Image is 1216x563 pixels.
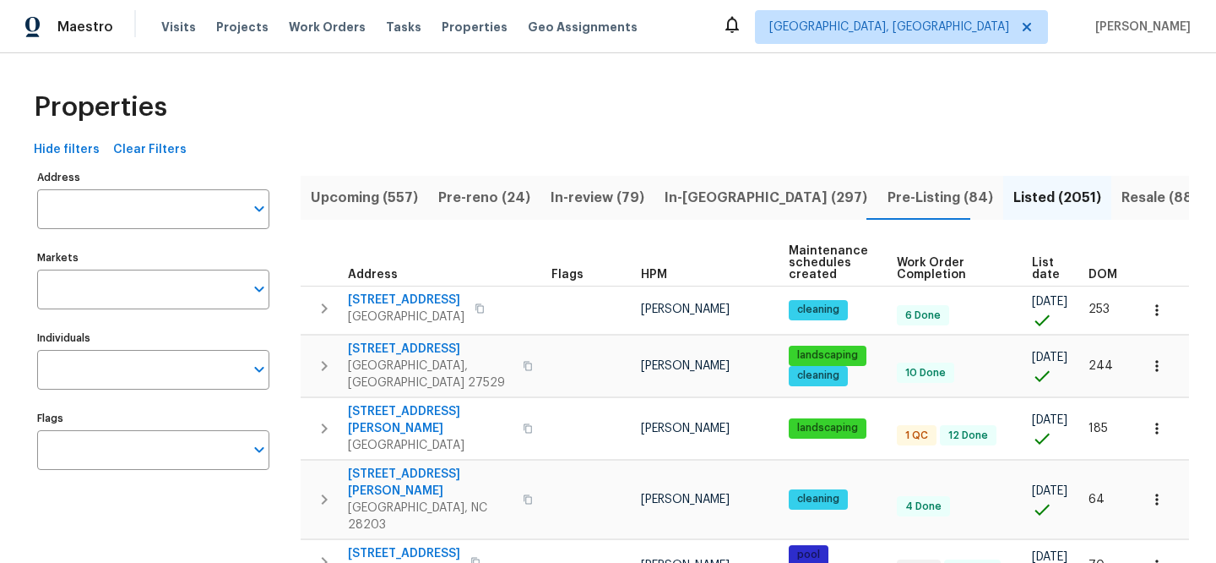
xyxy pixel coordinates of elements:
[348,545,460,562] span: [STREET_ADDRESS]
[641,269,667,281] span: HPM
[37,253,269,263] label: Markets
[942,429,995,443] span: 12 Done
[789,245,868,281] span: Maintenance schedules created
[37,172,269,183] label: Address
[386,21,421,33] span: Tasks
[247,358,271,381] button: Open
[888,186,993,210] span: Pre-Listing (84)
[348,500,513,533] span: [GEOGRAPHIC_DATA], NC 28203
[790,348,865,363] span: landscaping
[1088,423,1108,435] span: 185
[348,437,513,454] span: [GEOGRAPHIC_DATA]
[1088,303,1110,315] span: 253
[641,360,730,372] span: [PERSON_NAME]
[348,466,513,500] span: [STREET_ADDRESS][PERSON_NAME]
[1032,296,1067,308] span: [DATE]
[438,186,530,210] span: Pre-reno (24)
[27,134,106,166] button: Hide filters
[1121,186,1203,210] span: Resale (881)
[311,186,418,210] span: Upcoming (557)
[790,369,846,383] span: cleaning
[113,139,187,161] span: Clear Filters
[641,423,730,435] span: [PERSON_NAME]
[665,186,867,210] span: In-[GEOGRAPHIC_DATA] (297)
[898,500,948,514] span: 4 Done
[348,269,398,281] span: Address
[1088,19,1191,36] span: [PERSON_NAME]
[769,19,1009,36] span: [GEOGRAPHIC_DATA], [GEOGRAPHIC_DATA]
[106,134,193,166] button: Clear Filters
[348,358,513,391] span: [GEOGRAPHIC_DATA], [GEOGRAPHIC_DATA] 27529
[1013,186,1101,210] span: Listed (2051)
[34,139,100,161] span: Hide filters
[289,19,366,36] span: Work Orders
[1032,485,1067,497] span: [DATE]
[348,403,513,437] span: [STREET_ADDRESS][PERSON_NAME]
[641,303,730,315] span: [PERSON_NAME]
[898,429,935,443] span: 1 QC
[1032,257,1060,281] span: List date
[1088,494,1105,506] span: 64
[37,413,269,424] label: Flags
[247,197,271,221] button: Open
[790,303,846,317] span: cleaning
[551,186,644,210] span: In-review (79)
[216,19,269,36] span: Projects
[897,257,1003,281] span: Work Order Completion
[348,341,513,358] span: [STREET_ADDRESS]
[1088,269,1117,281] span: DOM
[790,492,846,506] span: cleaning
[528,19,638,36] span: Geo Assignments
[898,309,947,323] span: 6 Done
[1032,551,1067,563] span: [DATE]
[348,292,464,309] span: [STREET_ADDRESS]
[790,548,827,562] span: pool
[57,19,113,36] span: Maestro
[37,333,269,343] label: Individuals
[551,269,584,281] span: Flags
[1032,352,1067,363] span: [DATE]
[641,494,730,506] span: [PERSON_NAME]
[1032,414,1067,426] span: [DATE]
[161,19,196,36] span: Visits
[247,438,271,462] button: Open
[348,309,464,325] span: [GEOGRAPHIC_DATA]
[898,366,953,380] span: 10 Done
[442,19,508,36] span: Properties
[790,421,865,435] span: landscaping
[1088,360,1113,372] span: 244
[34,99,167,116] span: Properties
[247,277,271,301] button: Open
